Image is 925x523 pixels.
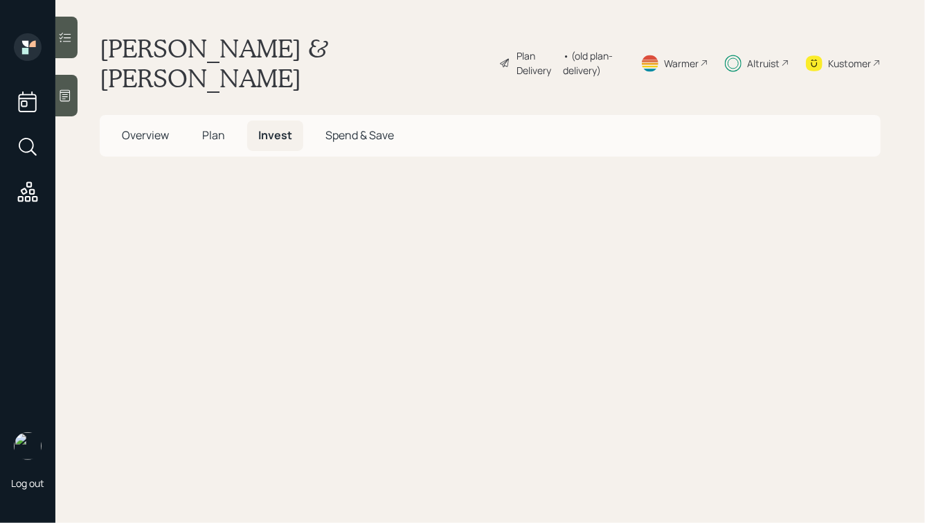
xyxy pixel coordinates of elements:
span: Invest [258,127,292,143]
span: Spend & Save [325,127,394,143]
h1: [PERSON_NAME] & [PERSON_NAME] [100,33,488,93]
span: Plan [202,127,225,143]
div: Altruist [747,56,780,71]
div: Plan Delivery [517,48,556,78]
div: Warmer [664,56,699,71]
span: Overview [122,127,169,143]
div: Log out [11,477,44,490]
img: hunter_neumayer.jpg [14,432,42,460]
div: Kustomer [828,56,871,71]
div: • (old plan-delivery) [563,48,624,78]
